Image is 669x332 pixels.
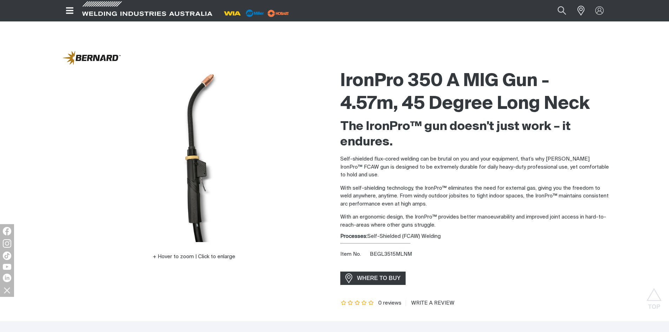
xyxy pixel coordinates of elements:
img: Instagram [3,239,11,248]
span: 0 reviews [378,300,401,306]
img: IronPro 350 A MIG Gun - 4.57m, 45 Degree Long Neck [106,66,282,242]
img: hide socials [1,284,13,296]
img: LinkedIn [3,274,11,282]
p: Self-shielded flux-cored welding can be brutal on you and your equipment, that’s why [PERSON_NAME... [340,155,610,179]
a: WRITE A REVIEW [406,300,454,306]
span: Item No. [340,250,369,259]
img: TikTok [3,252,11,260]
h1: IronPro 350 A MIG Gun - 4.57m, 45 Degree Long Neck [340,70,610,116]
button: Search products [550,3,574,19]
button: Hover to zoom | Click to enlarge [149,253,240,261]
strong: Processes: [340,234,367,239]
p: With self-shielding technology, the IronPro™ eliminates the need for external gas, giving you the... [340,184,610,208]
h2: The IronPro™ gun doesn't just work – it endures. [340,119,610,150]
img: YouTube [3,264,11,270]
p: With an ergonomic design, the IronPro™ provides better manoeuvrability and improved joint access ... [340,213,610,229]
img: Facebook [3,227,11,235]
span: WHERE TO BUY [353,273,405,284]
span: Rating: {0} [340,301,375,306]
span: BEGL3515MLNM [370,252,412,257]
div: Self-Shielded (FCAW) Welding [340,233,610,241]
a: miller [265,11,291,16]
img: miller [265,8,291,19]
input: Search product name or item no. [541,3,573,19]
a: WHERE TO BUY [340,272,406,285]
button: Scroll to top [646,288,662,304]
